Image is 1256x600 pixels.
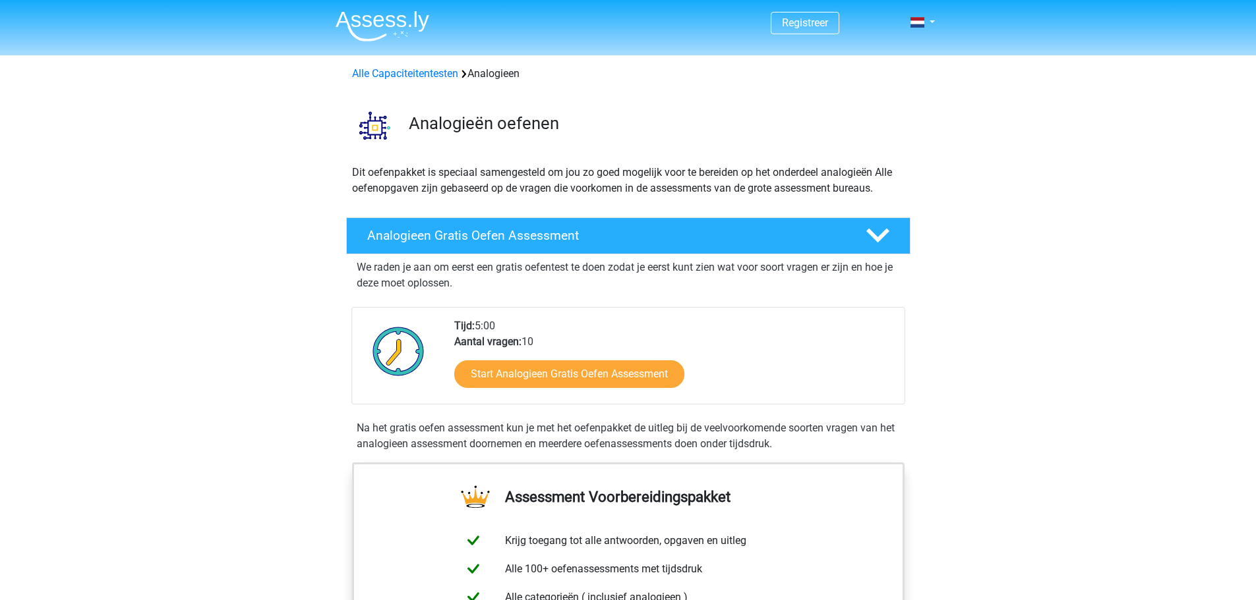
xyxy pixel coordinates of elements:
p: We raden je aan om eerst een gratis oefentest te doen zodat je eerst kunt zien wat voor soort vra... [357,259,900,291]
div: Analogieen [347,66,910,82]
img: Assessly [336,11,429,41]
b: Aantal vragen: [454,335,522,348]
h4: Analogieen Gratis Oefen Assessment [367,228,845,243]
p: Dit oefenpakket is speciaal samengesteld om jou zo goed mogelijk voor te bereiden op het onderdee... [352,165,905,196]
img: Klok [365,318,432,384]
img: analogieen [347,97,403,153]
div: 5:00 10 [444,318,904,404]
a: Alle Capaciteitentesten [352,67,458,80]
a: Analogieen Gratis Oefen Assessment [341,217,916,254]
b: Tijd: [454,319,475,332]
div: Na het gratis oefen assessment kun je met het oefenpakket de uitleg bij de veelvoorkomende soorte... [351,420,905,452]
h3: Analogieën oefenen [409,113,900,134]
a: Start Analogieen Gratis Oefen Assessment [454,360,684,388]
a: Registreer [782,16,828,29]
